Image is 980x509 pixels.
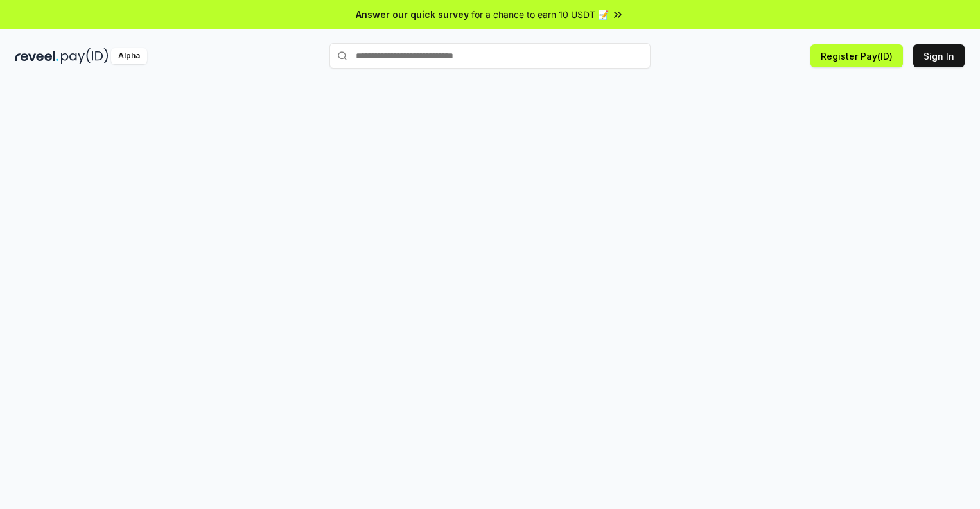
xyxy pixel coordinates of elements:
[15,48,58,64] img: reveel_dark
[356,8,469,21] span: Answer our quick survey
[61,48,109,64] img: pay_id
[810,44,903,67] button: Register Pay(ID)
[913,44,965,67] button: Sign In
[111,48,147,64] div: Alpha
[471,8,609,21] span: for a chance to earn 10 USDT 📝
